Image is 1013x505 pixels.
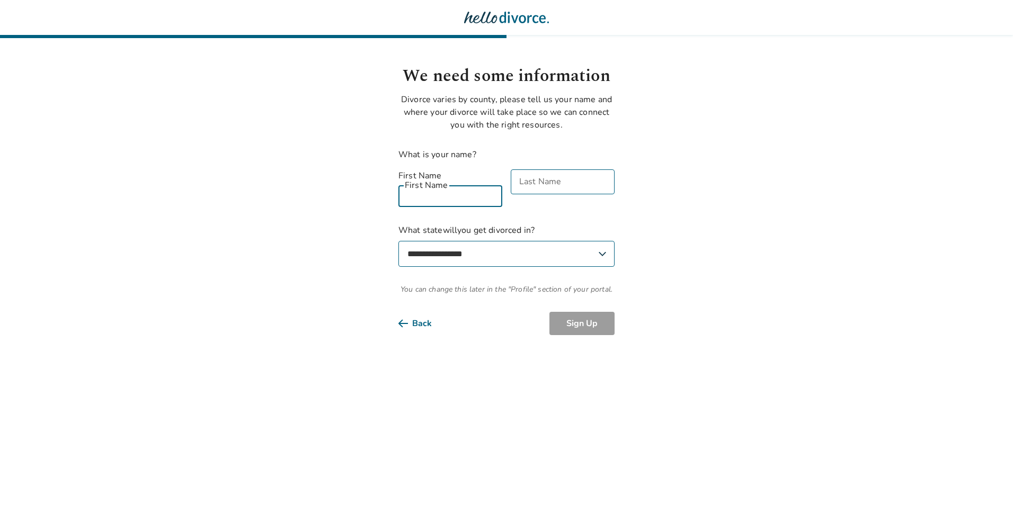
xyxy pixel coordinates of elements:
span: You can change this later in the "Profile" section of your portal. [398,284,615,295]
button: Sign Up [549,312,615,335]
img: Hello Divorce Logo [464,7,549,28]
iframe: Chat Widget [960,454,1013,505]
label: What state will you get divorced in? [398,224,615,267]
h1: We need some information [398,64,615,89]
label: First Name [398,169,502,182]
button: Back [398,312,449,335]
p: Divorce varies by county, please tell us your name and where your divorce will take place so we c... [398,93,615,131]
label: What is your name? [398,149,476,160]
select: What statewillyou get divorced in? [398,241,615,267]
